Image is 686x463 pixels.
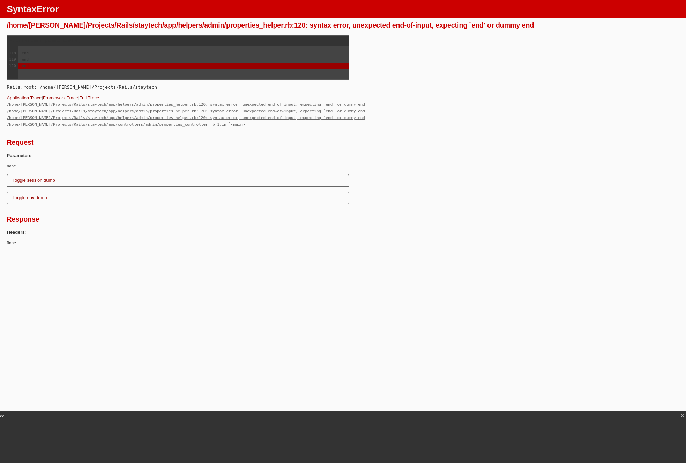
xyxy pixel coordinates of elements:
div: close [680,413,685,418]
a: /home/[PERSON_NAME]/Projects/Rails/staytech/app/controllers/admin/properties_controller.rb:1:in `... [7,122,247,127]
a: Full Trace [79,95,99,100]
h2: Request [7,138,679,147]
div: end [18,57,348,63]
a: /home/[PERSON_NAME]/Projects/Rails/staytech/app/helpers/admin/properties_helper.rb:120: syntax er... [7,115,365,120]
div: end [18,50,348,57]
a: Toggle session dump [13,178,55,183]
a: Framework Trace [43,95,78,100]
div: /home/[PERSON_NAME]/Projects/Rails/staytech/app/helpers/admin/properties_helper.rb:120: syntax er... [7,21,679,30]
a: /home/[PERSON_NAME]/Projects/Rails/staytech/app/helpers/admin/properties_helper.rb:120: syntax er... [7,102,365,107]
a: Toggle env dump [13,195,47,200]
p: : [7,229,679,236]
a: /home/[PERSON_NAME]/Projects/Rails/staytech/app/helpers/admin/properties_helper.rb:120: syntax er... [7,109,365,113]
p: : [7,152,679,159]
code: Rails.root: /home/[PERSON_NAME]/Projects/Rails/staytech [7,84,157,90]
strong: #120 [69,38,79,43]
h2: Response [7,215,679,224]
pre: None [7,240,679,246]
span: 119 [9,57,16,62]
b: Parameters [7,153,32,158]
pre: None [7,163,679,170]
span: 118 [9,51,16,55]
div: end [18,63,348,69]
h1: SyntaxError [7,4,679,14]
a: Application Trace [7,95,42,100]
span: 120 [9,64,16,68]
b: Headers [7,230,25,235]
div: Extracted source (around line ): [7,36,349,46]
div: | | [7,95,679,128]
